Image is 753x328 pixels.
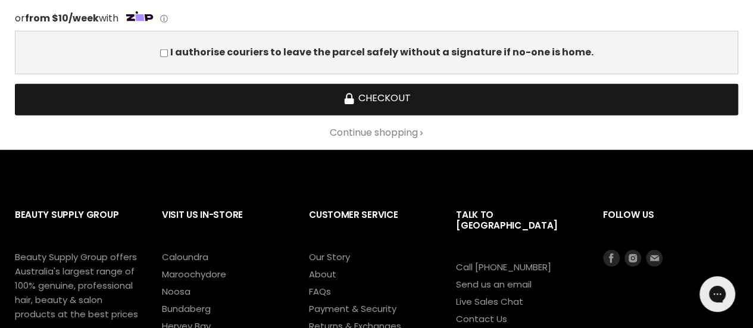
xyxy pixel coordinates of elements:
[170,45,593,59] b: I authorise couriers to leave the parcel safely without a signature if no-one is home.
[456,261,551,273] a: Call [PHONE_NUMBER]
[309,251,350,263] a: Our Story
[121,9,158,26] img: Zip Logo
[309,302,396,315] a: Payment & Security
[25,11,99,25] strong: from $10/week
[15,84,738,115] button: Checkout
[456,200,579,260] h2: Talk to [GEOGRAPHIC_DATA]
[162,268,226,280] a: Maroochydore
[309,285,331,298] a: FAQs
[162,302,211,315] a: Bundaberg
[162,251,208,263] a: Caloundra
[456,295,523,308] a: Live Sales Chat
[603,200,738,249] h2: Follow us
[15,127,738,138] a: Continue shopping
[15,250,138,321] p: Beauty Supply Group offers Australia's largest range of 100% genuine, professional hair, beauty &...
[693,272,741,316] iframe: Gorgias live chat messenger
[456,313,507,325] a: Contact Us
[456,278,532,290] a: Send us an email
[162,200,285,249] h2: Visit Us In-Store
[15,200,138,249] h2: Beauty Supply Group
[309,268,336,280] a: About
[309,200,432,249] h2: Customer Service
[162,285,190,298] a: Noosa
[15,11,118,25] span: or with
